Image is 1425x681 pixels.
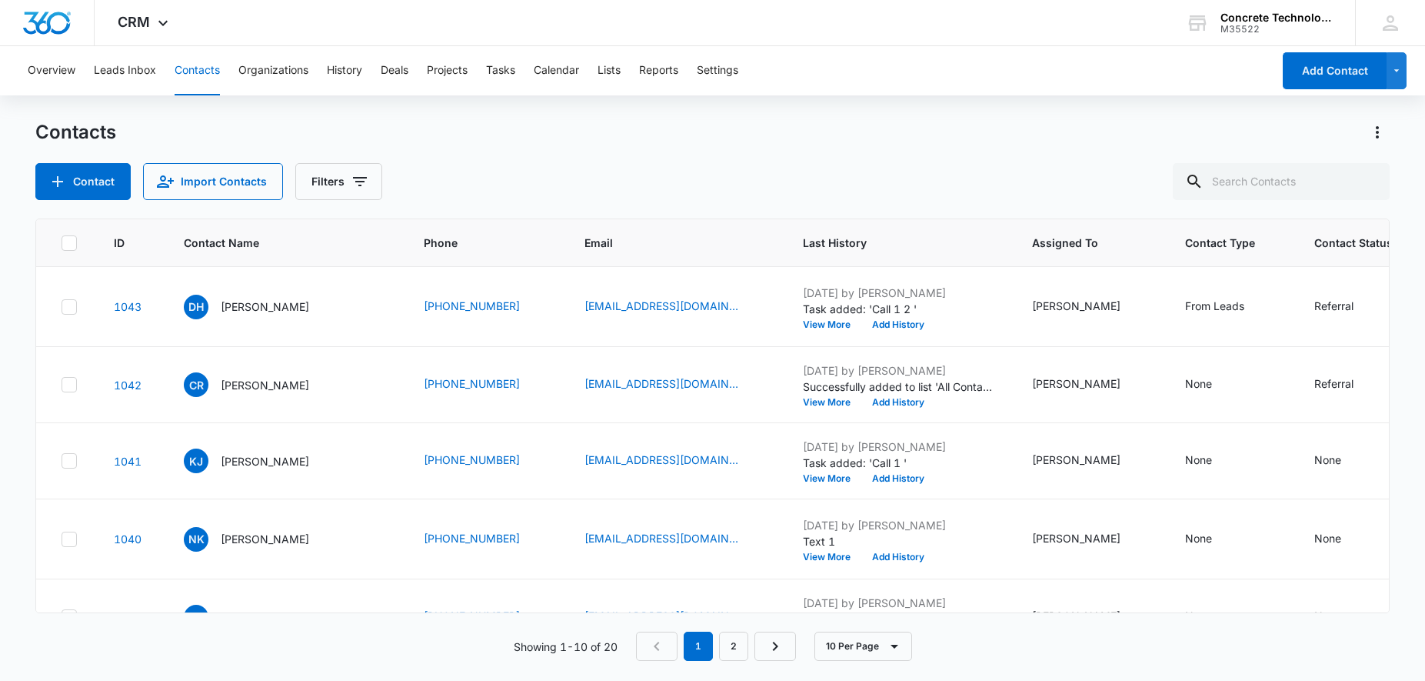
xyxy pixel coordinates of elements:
[803,552,861,562] button: View More
[114,235,125,251] span: ID
[1314,530,1369,549] div: Contact Status - None - Select to Edit Field
[861,474,935,483] button: Add History
[803,235,973,251] span: Last History
[114,379,142,392] a: Navigate to contact details page for Chris Rozensky
[114,300,142,313] a: Navigate to contact details page for Desmond Hurley
[1032,452,1148,470] div: Assigned To - Larry Cutsinger - Select to Edit Field
[295,163,382,200] button: Filters
[1314,376,1353,392] div: Referral
[584,608,738,624] a: [EMAIL_ADDRESS][DOMAIN_NAME]
[424,298,520,314] a: [PHONE_NUMBER]
[803,533,995,549] p: Text 1
[28,46,75,95] button: Overview
[814,632,912,661] button: 10 Per Page
[584,530,766,549] div: Email - naveenpamunu@gmail.com - Select to Edit Field
[719,632,748,661] a: Page 2
[1185,298,1244,314] div: From Leads
[1185,608,1212,624] div: None
[114,455,142,468] a: Navigate to contact details page for Kristin J Neidlinger
[184,449,337,473] div: Contact Name - Kristin J Neidlinger - Select to Edit Field
[238,46,308,95] button: Organizations
[221,453,309,469] p: [PERSON_NAME]
[184,527,208,552] span: NK
[1185,235,1255,251] span: Contact Type
[584,376,738,392] a: [EMAIL_ADDRESS][DOMAIN_NAME]
[1032,376,1120,392] div: [PERSON_NAME]
[861,398,935,407] button: Add History
[754,632,796,661] a: Next Page
[514,639,618,655] p: Showing 1-10 of 20
[118,14,150,30] span: CRM
[1032,298,1120,314] div: [PERSON_NAME]
[143,163,283,200] button: Import Contacts
[1314,608,1341,624] div: None
[94,46,156,95] button: Leads Inbox
[584,235,744,251] span: Email
[184,235,365,251] span: Contact Name
[184,372,208,397] span: CR
[598,46,621,95] button: Lists
[803,379,995,395] p: Successfully added to list 'All Contacts'.
[327,46,362,95] button: History
[1185,530,1212,546] div: None
[1314,608,1369,626] div: Contact Status - None - Select to Edit Field
[584,452,738,468] a: [EMAIL_ADDRESS][DOMAIN_NAME]
[1032,452,1120,468] div: [PERSON_NAME]
[1283,52,1387,89] button: Add Contact
[803,301,995,317] p: Task added: 'Call 1 2 '
[184,295,337,319] div: Contact Name - Desmond Hurley - Select to Edit Field
[221,609,359,626] p: [PERSON_NAME][US_STATE]
[1185,298,1272,316] div: Contact Type - From Leads - Select to Edit Field
[221,531,309,547] p: [PERSON_NAME]
[424,376,520,392] a: [PHONE_NUMBER]
[803,362,995,379] p: [DATE] by [PERSON_NAME]
[1314,530,1341,546] div: None
[1185,452,1240,470] div: Contact Type - None - Select to Edit Field
[1032,530,1148,549] div: Assigned To - Larry Cutsinger - Select to Edit Field
[424,298,548,316] div: Phone - 9418995374 - Select to Edit Field
[1314,376,1381,394] div: Contact Status - Referral - Select to Edit Field
[184,295,208,319] span: DH
[584,452,766,470] div: Email - kjoyfdn@gmail.com - Select to Edit Field
[184,605,387,629] div: Contact Name - Monte Washington - Select to Edit Field
[175,46,220,95] button: Contacts
[803,474,861,483] button: View More
[803,517,995,533] p: [DATE] by [PERSON_NAME]
[424,452,548,470] div: Phone - 6304786553 - Select to Edit Field
[35,163,131,200] button: Add Contact
[1220,12,1333,24] div: account name
[1185,608,1240,626] div: Contact Type - None - Select to Edit Field
[639,46,678,95] button: Reports
[424,608,520,624] a: [PHONE_NUMBER]
[1173,163,1390,200] input: Search Contacts
[584,298,766,316] div: Email - hurleyservices21@gmail.com - Select to Edit Field
[114,611,142,624] a: Navigate to contact details page for Monte Washington
[861,552,935,562] button: Add History
[424,235,525,251] span: Phone
[1314,235,1393,251] span: Contact Status
[1314,298,1381,316] div: Contact Status - Referral - Select to Edit Field
[424,452,520,468] a: [PHONE_NUMBER]
[1365,120,1390,145] button: Actions
[35,121,116,144] h1: Contacts
[1032,376,1148,394] div: Assigned To - Larry Cutsinger - Select to Edit Field
[534,46,579,95] button: Calendar
[584,530,738,546] a: [EMAIL_ADDRESS][DOMAIN_NAME]
[584,376,766,394] div: Email - cheifs888@gmail.com - Select to Edit Field
[1314,452,1341,468] div: None
[1032,608,1148,626] div: Assigned To - Larry Cutsinger - Select to Edit Field
[803,320,861,329] button: View More
[381,46,408,95] button: Deals
[424,376,548,394] div: Phone - 7852262578 - Select to Edit Field
[803,455,995,471] p: Task added: 'Call 1 '
[584,608,766,626] div: Email - monteweathington@gmail.com - Select to Edit Field
[184,527,337,552] div: Contact Name - Naveen Kumar - Select to Edit Field
[803,285,995,301] p: [DATE] by [PERSON_NAME]
[1032,608,1120,624] div: [PERSON_NAME]
[427,46,468,95] button: Projects
[861,320,935,329] button: Add History
[584,298,738,314] a: [EMAIL_ADDRESS][DOMAIN_NAME]
[1220,24,1333,35] div: account id
[184,449,208,473] span: KJ
[1185,452,1212,468] div: None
